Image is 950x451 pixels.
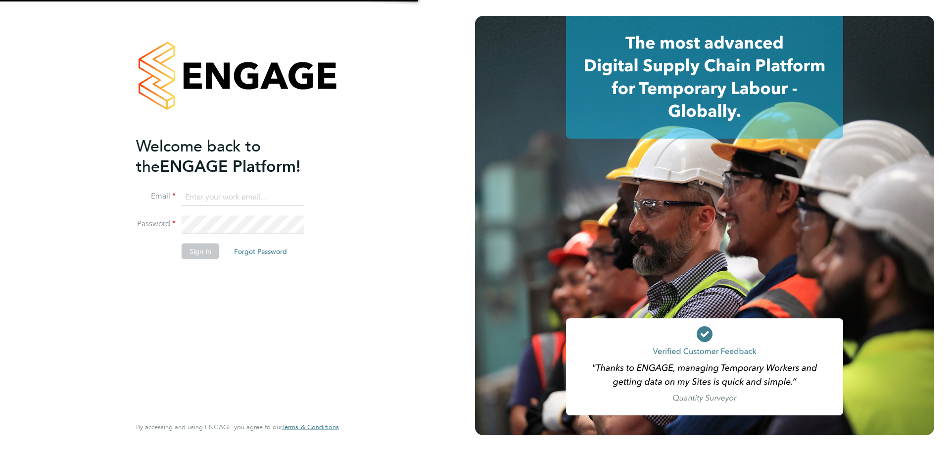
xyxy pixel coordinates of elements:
button: Forgot Password [226,244,295,259]
h2: ENGAGE Platform! [136,136,329,176]
input: Enter your work email... [182,188,304,206]
span: Welcome back to the [136,136,261,176]
button: Sign In [182,244,219,259]
label: Password [136,219,176,229]
span: By accessing and using ENGAGE you agree to our [136,423,339,431]
a: Terms & Conditions [282,423,339,431]
label: Email [136,191,176,201]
